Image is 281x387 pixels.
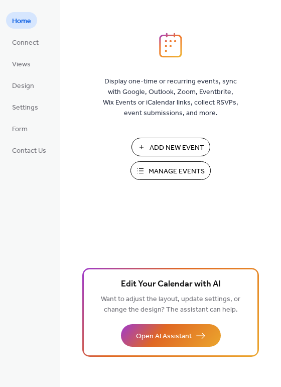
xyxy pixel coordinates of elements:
span: Display one-time or recurring events, sync with Google, Outlook, Zoom, Eventbrite, Wix Events or ... [103,76,238,119]
span: Views [12,59,31,70]
span: Contact Us [12,146,46,156]
span: Manage Events [149,166,205,177]
span: Home [12,16,31,27]
a: Contact Us [6,142,52,158]
span: Design [12,81,34,91]
a: Connect [6,34,45,50]
a: Design [6,77,40,93]
button: Add New Event [131,138,210,156]
a: Home [6,12,37,29]
span: Add New Event [150,143,204,153]
span: Edit Your Calendar with AI [121,277,221,292]
a: Form [6,120,34,137]
a: Views [6,55,37,72]
button: Manage Events [130,161,211,180]
span: Want to adjust the layout, update settings, or change the design? The assistant can help. [101,293,240,317]
button: Open AI Assistant [121,324,221,347]
span: Connect [12,38,39,48]
span: Settings [12,103,38,113]
span: Open AI Assistant [136,331,192,342]
img: logo_icon.svg [159,33,182,58]
span: Form [12,124,28,135]
a: Settings [6,99,44,115]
